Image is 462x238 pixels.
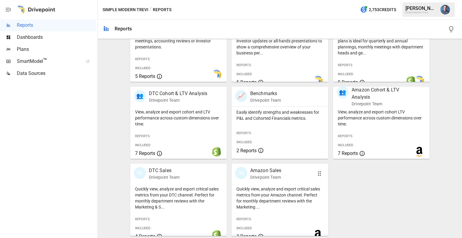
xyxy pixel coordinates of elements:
[236,131,252,144] span: Reports Included
[212,70,221,79] img: smart model
[236,109,323,121] p: Easily identify strengths and weaknesses for P&L and Cohorted Financials metrics.
[405,5,437,11] div: [PERSON_NAME]
[235,167,247,179] div: 🛍
[17,46,96,53] span: Plans
[437,1,454,18] button: Mike Beckham
[313,76,323,85] img: smart model
[149,174,180,180] p: Drivepoint Team
[212,147,221,156] img: shopify
[250,174,282,180] p: Drivepoint Team
[236,32,323,56] p: Start here when preparing a board meeting, investor updates or all-hands presentations to show a ...
[149,90,208,97] p: DTC Cohort & LTV Analysis
[338,150,358,156] span: 7 Reports
[250,97,281,103] p: Drivepoint Team
[338,32,425,56] p: Showing your firm's performance compared to plans is ideal for quarterly and annual plannings, mo...
[369,6,396,14] span: 2,753 Credits
[338,109,425,127] p: View, analyze and export cohort LTV performance across custom dimensions over time.
[352,86,411,101] p: Amazon Cohort & LTV Analysis
[236,217,252,230] span: Reports Included
[149,167,180,174] p: DTC Sales
[358,4,399,15] button: 2,753Credits
[17,58,79,65] span: SmartModel
[135,186,222,210] p: Quickly view, analyze and export critical sales metrics from your DTC channel. Perfect for monthl...
[17,70,96,77] span: Data Sources
[236,148,257,153] span: 2 Reports
[135,73,155,79] span: 5 Reports
[414,147,424,156] img: amazon
[134,167,146,179] div: 🛍
[250,167,282,174] p: Amazon Sales
[17,22,96,29] span: Reports
[338,79,358,85] span: 5 Reports
[337,86,349,98] div: 👥
[149,97,208,103] p: Drivepoint Team
[352,101,411,107] p: Drivepoint Team
[236,186,323,210] p: Quickly view, analyze and export critical sales metrics from your Amazon channel. Perfect for mon...
[149,6,152,14] div: /
[414,76,424,85] img: smart model
[406,76,416,85] img: shopify
[115,26,132,32] div: Reports
[236,79,257,85] span: 5 Reports
[103,6,148,14] button: Simple Modern Trevi
[235,90,247,102] div: 📈
[236,63,252,76] span: Reports Included
[440,5,450,14] img: Mike Beckham
[135,57,150,70] span: Reports Included
[135,150,155,156] span: 7 Reports
[338,134,353,147] span: Reports Included
[43,57,47,64] span: ™
[135,109,222,127] p: View, analyze and export cohort and LTV performance across custom dimensions over time.
[405,11,437,14] div: Simple Modern Trevi
[250,90,281,97] p: Benchmarks
[135,32,222,50] p: Export the core financial statements for board meetings, accounting reviews or investor presentat...
[135,134,150,147] span: Reports Included
[134,90,146,102] div: 👥
[135,217,150,230] span: Reports Included
[338,63,353,76] span: Reports Included
[17,34,96,41] span: Dashboards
